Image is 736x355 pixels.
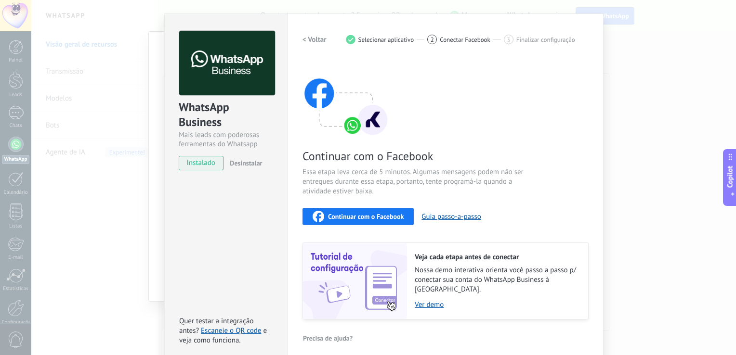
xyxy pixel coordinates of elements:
[302,60,389,137] img: connect with facebook
[328,213,404,220] span: Continuar com o Facebook
[302,208,414,225] button: Continuar com o Facebook
[179,130,274,149] div: Mais leads com poderosas ferramentas do Whatsapp
[507,36,510,44] span: 3
[302,149,532,164] span: Continuar com o Facebook
[179,317,253,335] span: Quer testar a integração antes?
[302,331,353,345] button: Precisa de ajuda?
[179,156,223,170] span: instalado
[516,36,575,43] span: Finalizar configuração
[358,36,414,43] span: Selecionar aplicativo
[303,335,353,342] span: Precisa de ajuda?
[226,156,262,170] button: Desinstalar
[440,36,490,43] span: Conectar Facebook
[302,31,327,48] button: < Voltar
[230,159,262,167] span: Desinstalar
[415,253,578,262] h2: Veja cada etapa antes de conectar
[431,36,434,44] span: 2
[201,326,261,335] a: Escaneie o QR code
[302,35,327,44] h2: < Voltar
[179,326,267,345] span: e veja como funciona.
[179,100,274,130] div: WhatsApp Business
[415,266,578,294] span: Nossa demo interativa orienta você passo a passo p/ conectar sua conta do WhatsApp Business à [GE...
[302,167,532,196] span: Essa etapa leva cerca de 5 minutos. Algumas mensagens podem não ser entregues durante essa etapa,...
[179,31,275,96] img: logo_main.png
[421,212,481,221] button: Guia passo-a-passo
[415,300,578,309] a: Ver demo
[725,166,735,188] span: Copilot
